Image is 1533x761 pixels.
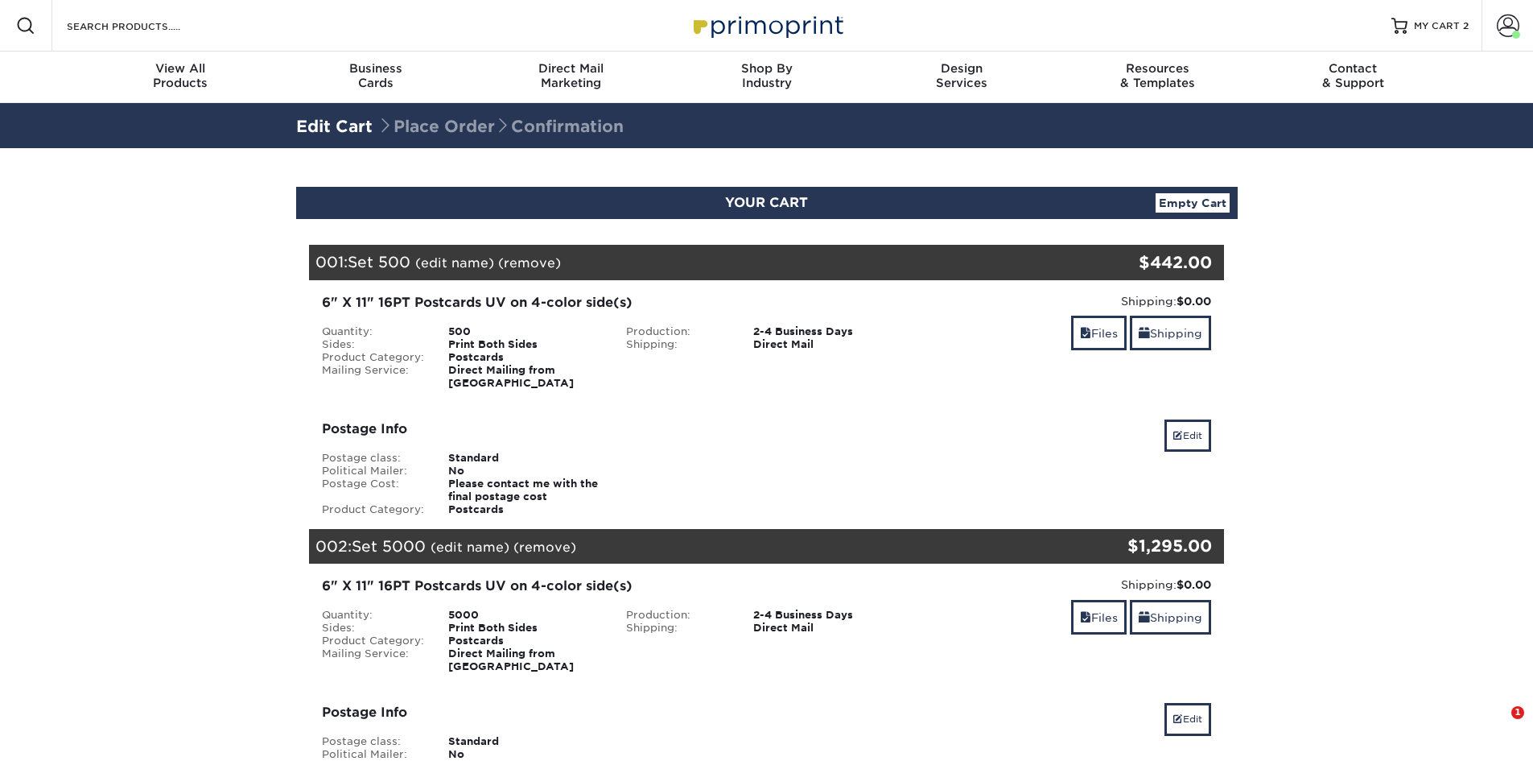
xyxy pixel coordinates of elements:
div: Print Both Sides [436,338,614,351]
a: BusinessCards [278,52,473,103]
div: Product Category: [310,351,437,364]
div: $1,295.00 [1072,534,1213,558]
a: Shop ByIndustry [669,52,864,103]
div: 2-4 Business Days [741,325,919,338]
img: Primoprint [686,8,847,43]
div: Direct Mailing from [GEOGRAPHIC_DATA] [436,364,614,390]
div: & Templates [1060,61,1255,90]
div: Quantity: [310,325,437,338]
div: Standard [436,452,614,465]
a: (remove) [498,255,561,271]
input: SEARCH PRODUCTS..... [65,16,222,35]
div: Quantity: [310,609,437,622]
div: Postcards [436,503,614,516]
a: Direct MailMarketing [473,52,669,103]
span: Place Order Confirmation [377,117,624,136]
a: (edit name) [415,255,494,271]
div: Postage class: [310,452,437,465]
div: Marketing [473,61,669,90]
div: Shipping: [931,577,1212,593]
div: Political Mailer: [310,465,437,478]
a: (edit name) [431,540,509,555]
div: 2-4 Business Days [741,609,919,622]
div: Product Category: [310,635,437,647]
a: Edit [1164,703,1211,735]
div: Print Both Sides [436,622,614,635]
div: Mailing Service: [310,364,437,390]
a: Files [1071,600,1127,635]
span: Shop By [669,61,864,76]
div: 5000 [436,609,614,622]
div: Services [864,61,1060,90]
span: Resources [1060,61,1255,76]
a: Contact& Support [1255,52,1451,103]
span: Set 500 [348,253,410,271]
span: Direct Mail [473,61,669,76]
a: Resources& Templates [1060,52,1255,103]
span: Contact [1255,61,1451,76]
div: Shipping: [614,338,741,351]
div: 002: [309,529,1072,565]
div: Postage Cost: [310,478,437,503]
div: Political Mailer: [310,748,437,761]
span: Set 5000 [352,537,426,555]
a: (remove) [513,540,576,555]
div: 6" X 11" 16PT Postcards UV on 4-color side(s) [322,577,907,596]
span: View All [83,61,278,76]
span: Edit [1173,430,1183,441]
strong: $0.00 [1177,578,1211,591]
a: Empty Cart [1156,193,1230,213]
div: Postage Info [322,703,907,722]
div: Cards [278,61,473,90]
a: Edit [1164,420,1211,452]
span: 1 [1511,706,1524,719]
span: MY CART [1414,19,1460,33]
div: 500 [436,325,614,338]
span: 2 [1463,20,1469,31]
div: & Support [1255,61,1451,90]
div: Postcards [436,351,614,364]
a: Shipping [1130,316,1211,350]
div: Postcards [436,635,614,647]
div: Postage class: [310,735,437,748]
span: files [1080,611,1091,624]
div: Direct Mail [741,338,919,351]
span: files [1080,327,1091,340]
div: Standard [436,735,614,748]
div: Postage Info [322,420,907,439]
div: Direct Mail [741,622,919,635]
div: 001: [309,245,1072,280]
div: $442.00 [1072,250,1213,275]
a: DesignServices [864,52,1060,103]
div: Sides: [310,622,437,635]
div: Sides: [310,338,437,351]
span: shipping [1139,327,1150,340]
div: Production: [614,325,741,338]
div: Please contact me with the final postage cost [436,478,614,503]
div: Direct Mailing from [GEOGRAPHIC_DATA] [436,647,614,673]
div: 6" X 11" 16PT Postcards UV on 4-color side(s) [322,293,907,312]
div: Mailing Service: [310,647,437,673]
iframe: Intercom live chat [1478,706,1517,745]
div: Shipping: [614,622,741,635]
div: No [436,748,614,761]
span: shipping [1139,611,1150,624]
span: Edit [1173,713,1183,725]
div: Industry [669,61,864,90]
span: YOUR CART [725,195,808,210]
a: Edit Cart [296,117,373,136]
span: Business [278,61,473,76]
div: No [436,465,614,478]
span: Design [864,61,1060,76]
a: Shipping [1130,600,1211,635]
div: Products [83,61,278,90]
div: Production: [614,609,741,622]
a: Files [1071,316,1127,350]
div: Product Category: [310,503,437,516]
strong: $0.00 [1177,295,1211,308]
div: Shipping: [931,293,1212,309]
a: View AllProducts [83,52,278,103]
